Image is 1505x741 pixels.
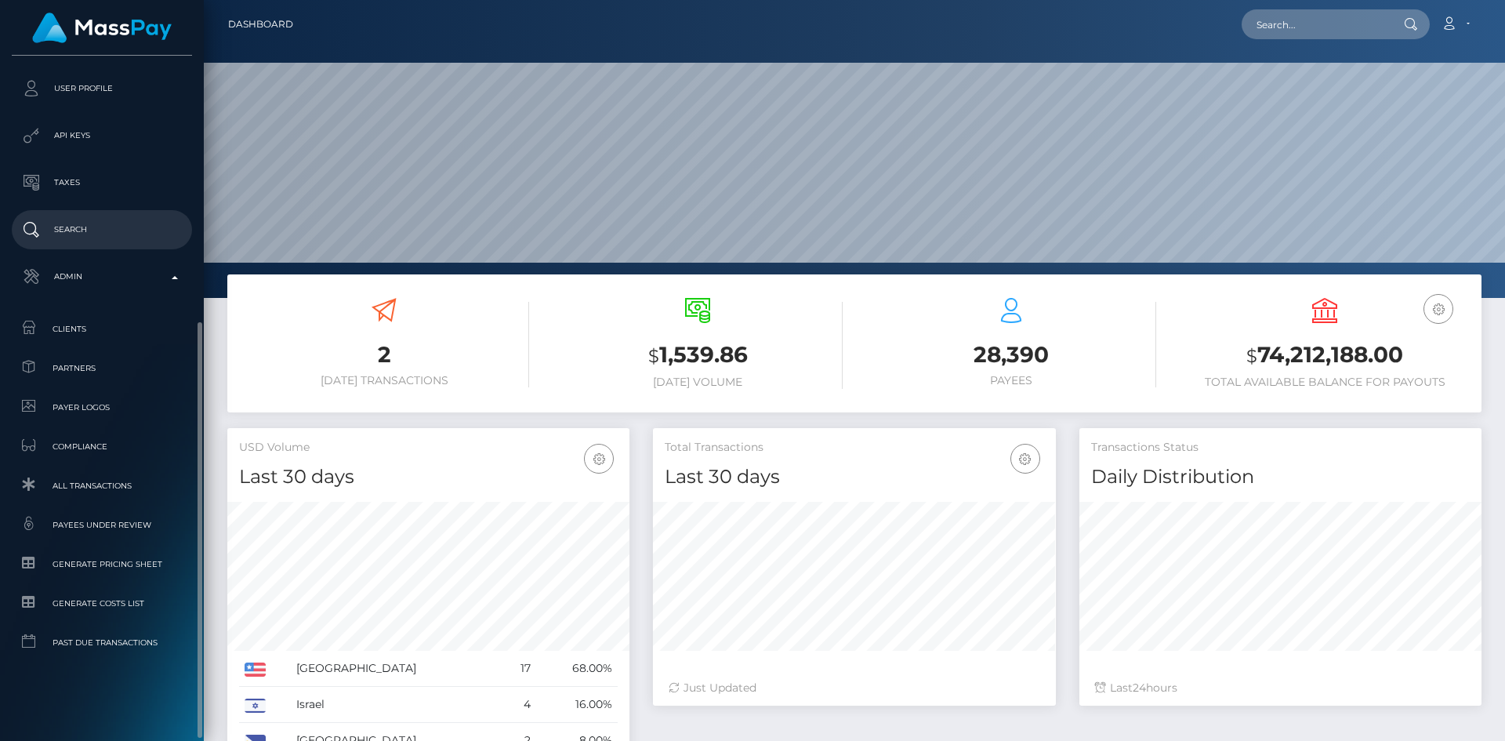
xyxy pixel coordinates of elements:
[18,359,186,377] span: Partners
[18,516,186,534] span: Payees under Review
[12,547,192,581] a: Generate Pricing Sheet
[12,390,192,424] a: Payer Logos
[245,663,266,677] img: US.png
[1095,680,1466,696] div: Last hours
[12,430,192,463] a: Compliance
[12,351,192,385] a: Partners
[18,218,186,242] p: Search
[12,116,192,155] a: API Keys
[536,651,618,687] td: 68.00%
[1091,463,1470,491] h4: Daily Distribution
[536,687,618,723] td: 16.00%
[648,345,659,367] small: $
[245,699,266,713] img: IL.png
[239,374,529,387] h6: [DATE] Transactions
[553,340,843,372] h3: 1,539.86
[18,124,186,147] p: API Keys
[1180,376,1470,389] h6: Total Available Balance for Payouts
[12,626,192,659] a: Past Due Transactions
[553,376,843,389] h6: [DATE] Volume
[18,477,186,495] span: All Transactions
[866,374,1156,387] h6: Payees
[18,438,186,456] span: Compliance
[239,440,618,456] h5: USD Volume
[502,687,535,723] td: 4
[18,265,186,289] p: Admin
[866,340,1156,370] h3: 28,390
[1246,345,1257,367] small: $
[18,171,186,194] p: Taxes
[239,340,529,370] h3: 2
[1180,340,1470,372] h3: 74,212,188.00
[18,555,186,573] span: Generate Pricing Sheet
[239,463,618,491] h4: Last 30 days
[12,508,192,542] a: Payees under Review
[665,440,1043,456] h5: Total Transactions
[228,8,293,41] a: Dashboard
[32,13,172,43] img: MassPay Logo
[18,634,186,652] span: Past Due Transactions
[12,210,192,249] a: Search
[12,257,192,296] a: Admin
[669,680,1039,696] div: Just Updated
[1091,440,1470,456] h5: Transactions Status
[12,69,192,108] a: User Profile
[12,312,192,346] a: Clients
[1133,681,1146,695] span: 24
[12,469,192,503] a: All Transactions
[665,463,1043,491] h4: Last 30 days
[1242,9,1389,39] input: Search...
[18,320,186,338] span: Clients
[502,651,535,687] td: 17
[12,587,192,620] a: Generate Costs List
[12,163,192,202] a: Taxes
[18,594,186,612] span: Generate Costs List
[291,651,502,687] td: [GEOGRAPHIC_DATA]
[291,687,502,723] td: Israel
[18,398,186,416] span: Payer Logos
[18,77,186,100] p: User Profile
